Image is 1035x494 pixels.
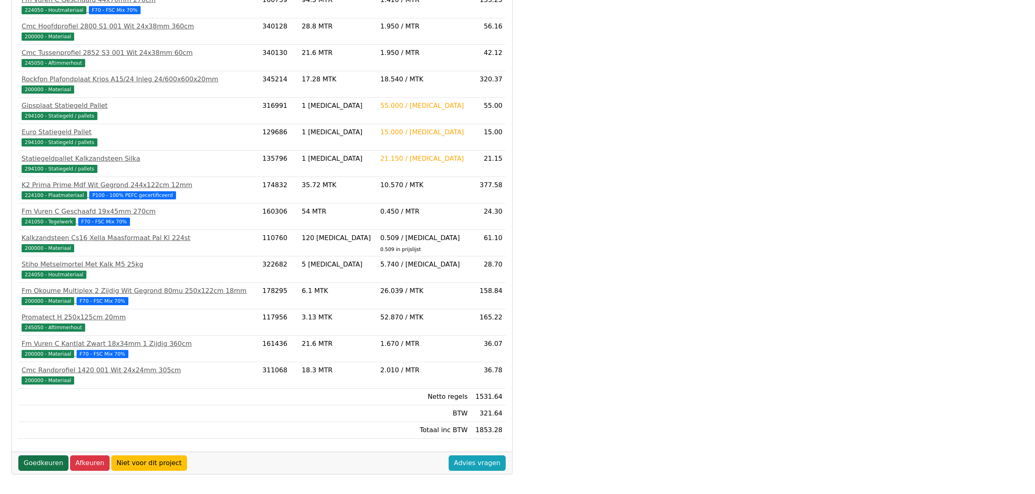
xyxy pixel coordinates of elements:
div: 26.039 / MTK [380,286,467,296]
a: Statiegeldpallet Kalkzandsteen Silka294100 - Statiegeld / pallets [22,154,256,173]
td: 36.07 [471,336,506,362]
td: 165.22 [471,309,506,336]
sub: 0.509 in prijslijst [380,247,421,252]
td: 174832 [259,177,299,203]
a: Rockfon Plafondplaat Krios A15/24 Inleg 24/600x600x20mm200000 - Materiaal [22,74,256,94]
td: 340130 [259,45,299,71]
div: 21.150 / [MEDICAL_DATA] [380,154,467,164]
a: Promatect H 250x125cm 20mm245050 - Aftimmerhout [22,313,256,332]
td: 340128 [259,18,299,45]
td: 1853.28 [471,422,506,439]
td: 15.00 [471,124,506,151]
div: 15.000 / [MEDICAL_DATA] [380,127,467,137]
div: Promatect H 250x125cm 20mm [22,313,256,322]
td: 36.78 [471,362,506,389]
div: 35.72 MTK [302,180,374,190]
a: Euro Statiegeld Pallet294100 - Statiegeld / pallets [22,127,256,147]
div: 1 [MEDICAL_DATA] [302,154,374,164]
div: 54 MTR [302,207,374,216]
a: Cmc Randprofiel 1420 001 Wit 24x24mm 305cm200000 - Materiaal [22,365,256,385]
div: 1.950 / MTR [380,22,467,31]
div: 1.670 / MTR [380,339,467,349]
div: 21.6 MTR [302,339,374,349]
div: 10.570 / MTK [380,180,467,190]
div: Fm Okoume Multiplex 2 Zijdig Wit Gegrond 80mu 250x122cm 18mm [22,286,256,296]
div: 18.540 / MTK [380,74,467,84]
td: 24.30 [471,203,506,230]
td: BTW [377,405,471,422]
div: 52.870 / MTK [380,313,467,322]
a: Cmc Hoofdprofiel 2800 S1 001 Wit 24x38mm 360cm200000 - Materiaal [22,22,256,41]
span: 294100 - Statiegeld / pallets [22,165,97,173]
span: 200000 - Materiaal [22,85,74,94]
div: 6.1 MTK [302,286,374,296]
span: 245050 - Aftimmerhout [22,324,85,332]
a: Fm Vuren C Kantlat Zwart 18x34mm 1 Zijdig 360cm200000 - Materiaal F70 - FSC Mix 70% [22,339,256,358]
td: 110760 [259,230,299,256]
div: Statiegeldpallet Kalkzandsteen Silka [22,154,256,164]
td: 129686 [259,124,299,151]
td: Netto regels [377,389,471,405]
div: 5.740 / [MEDICAL_DATA] [380,260,467,269]
div: Kalkzandsteen Cs16 Xella Maasformaat Pal Kl 224st [22,233,256,243]
div: 2.010 / MTR [380,365,467,375]
td: Totaal inc BTW [377,422,471,439]
td: 311068 [259,362,299,389]
div: 18.3 MTR [302,365,374,375]
div: K2 Prima Prime Mdf Wit Gegrond 244x122cm 12mm [22,180,256,190]
div: Fm Vuren C Kantlat Zwart 18x34mm 1 Zijdig 360cm [22,339,256,349]
span: P100 - 100% PEFC gecertificeerd [89,191,176,199]
td: 161436 [259,336,299,362]
div: 1 [MEDICAL_DATA] [302,101,374,111]
span: F70 - FSC Mix 70% [89,6,141,14]
div: Gipsplaat Statiegeld Pallet [22,101,256,111]
span: F70 - FSC Mix 70% [77,297,129,305]
td: 345214 [259,71,299,98]
td: 321.64 [471,405,506,422]
div: 28.8 MTR [302,22,374,31]
div: Cmc Tussenprofiel 2852 S3 001 Wit 24x38mm 60cm [22,48,256,58]
span: 200000 - Materiaal [22,376,74,385]
span: F70 - FSC Mix 70% [78,218,130,226]
td: 377.58 [471,177,506,203]
td: 158.84 [471,283,506,309]
div: 17.28 MTK [302,74,374,84]
div: 0.509 / [MEDICAL_DATA] [380,233,467,243]
td: 1531.64 [471,389,506,405]
div: 120 [MEDICAL_DATA] [302,233,374,243]
span: 294100 - Statiegeld / pallets [22,138,97,146]
div: Fm Vuren C Geschaafd 19x45mm 270cm [22,207,256,216]
a: Gipsplaat Statiegeld Pallet294100 - Statiegeld / pallets [22,101,256,120]
a: Fm Vuren C Geschaafd 19x45mm 270cm241050 - Tegelwerk F70 - FSC Mix 70% [22,207,256,226]
span: F70 - FSC Mix 70% [77,350,129,358]
span: 224050 - Houtmateriaal [22,6,86,14]
span: 241050 - Tegelwerk [22,218,76,226]
div: 5 [MEDICAL_DATA] [302,260,374,269]
td: 55.00 [471,98,506,124]
span: 200000 - Materiaal [22,33,74,41]
td: 316991 [259,98,299,124]
a: Fm Okoume Multiplex 2 Zijdig Wit Gegrond 80mu 250x122cm 18mm200000 - Materiaal F70 - FSC Mix 70% [22,286,256,306]
td: 21.15 [471,151,506,177]
td: 322682 [259,256,299,283]
td: 42.12 [471,45,506,71]
div: 0.450 / MTR [380,207,467,216]
td: 117956 [259,309,299,336]
div: 21.6 MTR [302,48,374,58]
div: 55.000 / [MEDICAL_DATA] [380,101,467,111]
td: 56.16 [471,18,506,45]
span: 294100 - Statiegeld / pallets [22,112,97,120]
a: Kalkzandsteen Cs16 Xella Maasformaat Pal Kl 224st200000 - Materiaal [22,233,256,253]
span: 224050 - Houtmateriaal [22,271,86,279]
a: Afkeuren [70,455,110,471]
div: Cmc Hoofdprofiel 2800 S1 001 Wit 24x38mm 360cm [22,22,256,31]
a: K2 Prima Prime Mdf Wit Gegrond 244x122cm 12mm224100 - Plaatmateriaal P100 - 100% PEFC gecertificeerd [22,180,256,200]
span: 200000 - Materiaal [22,244,74,252]
span: 200000 - Materiaal [22,350,74,358]
a: Advies vragen [449,455,506,471]
div: Rockfon Plafondplaat Krios A15/24 Inleg 24/600x600x20mm [22,74,256,84]
td: 28.70 [471,256,506,283]
a: Niet voor dit project [111,455,187,471]
td: 160306 [259,203,299,230]
span: 245050 - Aftimmerhout [22,59,85,67]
